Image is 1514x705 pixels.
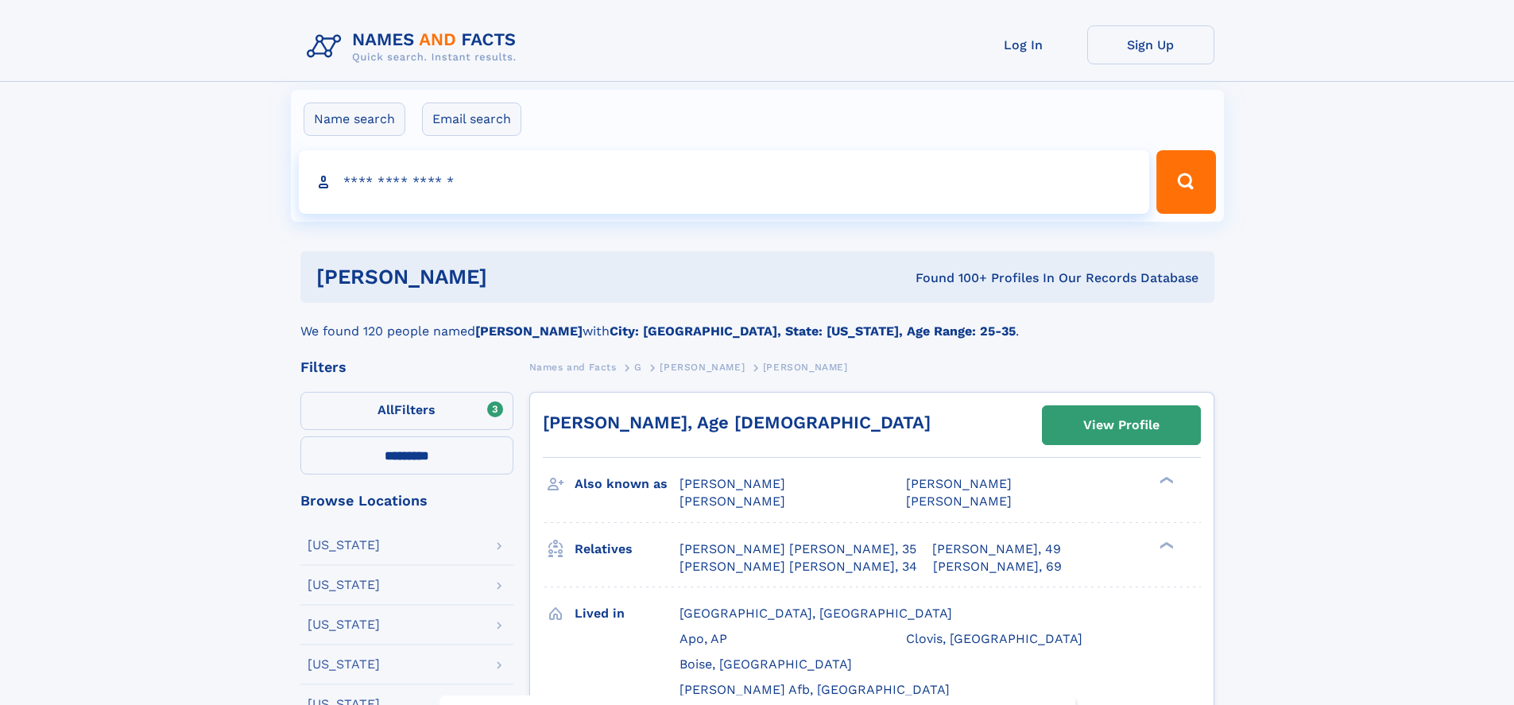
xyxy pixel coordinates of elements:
span: All [378,402,394,417]
h3: Relatives [575,536,680,563]
a: Log In [960,25,1087,64]
a: [PERSON_NAME], Age [DEMOGRAPHIC_DATA] [543,413,931,432]
span: [PERSON_NAME] [763,362,848,373]
b: City: [GEOGRAPHIC_DATA], State: [US_STATE], Age Range: 25-35 [610,323,1016,339]
a: Names and Facts [529,357,617,377]
h3: Also known as [575,471,680,498]
span: [GEOGRAPHIC_DATA], [GEOGRAPHIC_DATA] [680,606,952,621]
span: [PERSON_NAME] [660,362,745,373]
span: [PERSON_NAME] [680,494,785,509]
span: [PERSON_NAME] Afb, [GEOGRAPHIC_DATA] [680,682,950,697]
a: [PERSON_NAME], 69 [933,558,1062,575]
div: View Profile [1083,407,1160,444]
img: Logo Names and Facts [300,25,529,68]
div: [US_STATE] [308,658,380,671]
label: Email search [422,103,521,136]
span: Apo, AP [680,631,727,646]
div: Found 100+ Profiles In Our Records Database [701,269,1198,287]
span: Clovis, [GEOGRAPHIC_DATA] [906,631,1082,646]
h1: [PERSON_NAME] [316,267,702,287]
span: [PERSON_NAME] [680,476,785,491]
div: [US_STATE] [308,539,380,552]
input: search input [299,150,1150,214]
span: [PERSON_NAME] [906,476,1012,491]
button: Search Button [1156,150,1215,214]
div: ❯ [1156,475,1175,486]
b: [PERSON_NAME] [475,323,583,339]
h3: Lived in [575,600,680,627]
span: [PERSON_NAME] [906,494,1012,509]
div: Browse Locations [300,494,513,508]
div: [US_STATE] [308,618,380,631]
span: Boise, [GEOGRAPHIC_DATA] [680,657,852,672]
div: Filters [300,360,513,374]
div: We found 120 people named with . [300,303,1214,341]
label: Filters [300,392,513,430]
a: View Profile [1043,406,1200,444]
a: [PERSON_NAME] [PERSON_NAME], 34 [680,558,917,575]
a: [PERSON_NAME], 49 [932,540,1061,558]
span: G [634,362,642,373]
div: [US_STATE] [308,579,380,591]
label: Name search [304,103,405,136]
a: Sign Up [1087,25,1214,64]
div: ❯ [1156,540,1175,550]
a: G [634,357,642,377]
a: [PERSON_NAME] [PERSON_NAME], 35 [680,540,916,558]
a: [PERSON_NAME] [660,357,745,377]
